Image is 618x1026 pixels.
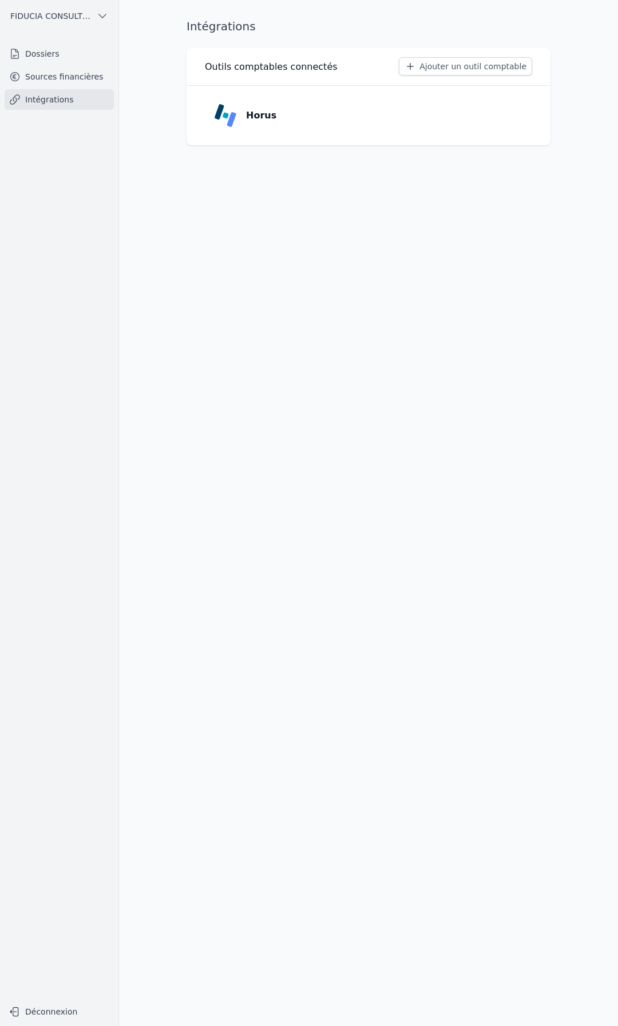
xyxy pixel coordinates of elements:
span: FIDUCIA CONSULTING SRL [10,10,92,22]
a: Intégrations [5,89,114,110]
p: Horus [246,109,276,122]
h1: Intégrations [187,18,256,34]
a: Sources financières [5,66,114,87]
button: FIDUCIA CONSULTING SRL [5,7,114,25]
h3: Outils comptables connectés [205,60,338,74]
button: Ajouter un outil comptable [399,57,532,76]
a: Horus [205,95,532,136]
button: Déconnexion [5,1003,114,1021]
a: Dossiers [5,43,114,64]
